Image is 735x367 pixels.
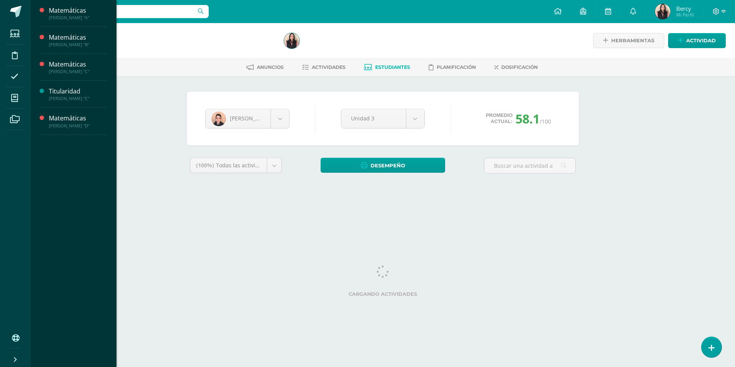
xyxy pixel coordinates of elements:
[49,33,107,47] a: Matemáticas[PERSON_NAME] "B"
[486,112,513,125] span: Promedio actual:
[60,32,275,42] h1: Matemáticas
[437,64,476,70] span: Planificación
[36,5,209,18] input: Busca un usuario...
[49,15,107,20] div: [PERSON_NAME] "A"
[429,61,476,73] a: Planificación
[668,33,726,48] a: Actividad
[49,123,107,128] div: [PERSON_NAME] "D"
[49,33,107,42] div: Matemáticas
[686,33,716,48] span: Actividad
[676,5,694,12] span: Bercy
[190,158,281,173] a: (100%)Todas las actividades de esta unidad
[501,64,538,70] span: Dosificación
[196,162,214,169] span: (100%)
[190,291,576,297] label: Cargando actividades
[364,61,410,73] a: Estudiantes
[216,162,311,169] span: Todas las actividades de esta unidad
[49,60,107,69] div: Matemáticas
[655,4,670,19] img: fb56935bba63daa7fe05cf2484700457.png
[49,96,107,101] div: [PERSON_NAME] "C"
[49,114,107,123] div: Matemáticas
[341,109,424,128] a: Unidad 3
[284,33,299,48] img: fb56935bba63daa7fe05cf2484700457.png
[49,114,107,128] a: Matemáticas[PERSON_NAME] "D"
[540,118,551,125] span: /100
[676,12,694,18] span: Mi Perfil
[302,61,346,73] a: Actividades
[49,87,107,96] div: Titularidad
[375,64,410,70] span: Estudiantes
[371,158,405,173] span: Desempeño
[593,33,664,48] a: Herramientas
[611,33,654,48] span: Herramientas
[257,64,284,70] span: Anuncios
[49,42,107,47] div: [PERSON_NAME] "B"
[515,110,540,127] span: 58.1
[211,112,226,126] img: c7ffbd96f72a24f3cc5e3c53a69462c0.png
[49,69,107,74] div: [PERSON_NAME] "C"
[60,42,275,50] div: Quinto Bachillerato 'A'
[49,87,107,101] a: Titularidad[PERSON_NAME] "C"
[321,158,445,173] a: Desempeño
[49,6,107,15] div: Matemáticas
[230,115,273,122] span: [PERSON_NAME]
[494,61,538,73] a: Dosificación
[49,6,107,20] a: Matemáticas[PERSON_NAME] "A"
[206,109,289,128] a: [PERSON_NAME]
[246,61,284,73] a: Anuncios
[351,109,396,127] span: Unidad 3
[484,158,575,173] input: Buscar una actividad aquí...
[49,60,107,74] a: Matemáticas[PERSON_NAME] "C"
[312,64,346,70] span: Actividades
